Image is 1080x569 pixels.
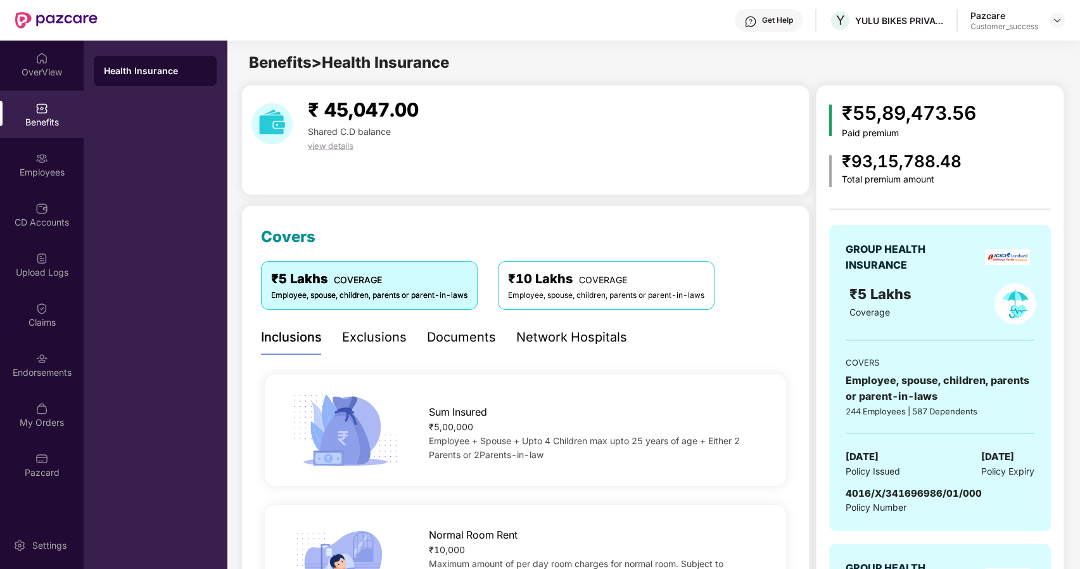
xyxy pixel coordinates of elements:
img: svg+xml;base64,PHN2ZyBpZD0iRW5kb3JzZW1lbnRzIiB4bWxucz0iaHR0cDovL3d3dy53My5vcmcvMjAwMC9zdmciIHdpZH... [35,352,48,365]
div: ₹5 Lakhs [271,269,467,289]
span: 4016/X/341696986/01/000 [846,487,982,499]
img: icon [829,105,832,136]
img: svg+xml;base64,PHN2ZyBpZD0iSG9tZSIgeG1sbnM9Imh0dHA6Ly93d3cudzMub3JnLzIwMDAvc3ZnIiB3aWR0aD0iMjAiIG... [35,52,48,65]
div: Total premium amount [842,174,962,185]
img: policyIcon [994,283,1036,324]
div: Paid premium [842,128,976,139]
span: ₹5 Lakhs [849,286,915,302]
img: svg+xml;base64,PHN2ZyBpZD0iTXlfT3JkZXJzIiBkYXRhLW5hbWU9Ik15IE9yZGVycyIgeG1sbnM9Imh0dHA6Ly93d3cudz... [35,402,48,415]
div: ₹10 Lakhs [508,269,704,289]
div: GROUP HEALTH INSURANCE [846,241,956,273]
span: Shared C.D balance [308,126,391,137]
div: Get Help [762,15,793,25]
div: Health Insurance [104,65,206,77]
div: 244 Employees | 587 Dependents [846,405,1034,418]
div: Employee, spouse, children, parents or parent-in-laws [846,373,1034,404]
img: icon [288,390,402,470]
span: Employee + Spouse + Upto 4 Children max upto 25 years of age + Either 2 Parents or 2Parents-in-law [429,435,740,460]
div: Pazcare [970,10,1038,22]
div: Customer_success [970,22,1038,32]
img: svg+xml;base64,PHN2ZyBpZD0iVXBsb2FkX0xvZ3MiIGRhdGEtbmFtZT0iVXBsb2FkIExvZ3MiIHhtbG5zPSJodHRwOi8vd3... [35,252,48,265]
span: Covers [261,227,315,246]
span: view details [308,141,353,151]
div: Settings [29,539,70,552]
div: Inclusions [261,328,322,347]
span: Policy Issued [846,464,900,478]
img: insurerLogo [985,249,1030,265]
span: Coverage [849,307,890,317]
img: icon [829,155,832,187]
div: Exclusions [342,328,407,347]
span: [DATE] [981,449,1014,464]
img: svg+xml;base64,PHN2ZyBpZD0iU2V0dGluZy0yMHgyMCIgeG1sbnM9Imh0dHA6Ly93d3cudzMub3JnLzIwMDAvc3ZnIiB3aW... [13,539,26,552]
div: Network Hospitals [516,328,627,347]
img: svg+xml;base64,PHN2ZyBpZD0iQ0RfQWNjb3VudHMiIGRhdGEtbmFtZT0iQ0QgQWNjb3VudHMiIHhtbG5zPSJodHRwOi8vd3... [35,202,48,215]
span: Y [836,13,845,28]
img: New Pazcare Logo [15,12,98,29]
span: Policy Number [846,502,906,513]
div: Employee, spouse, children, parents or parent-in-laws [508,290,704,302]
div: Employee, spouse, children, parents or parent-in-laws [271,290,467,302]
img: svg+xml;base64,PHN2ZyBpZD0iQ2xhaW0iIHhtbG5zPSJodHRwOi8vd3d3LnczLm9yZy8yMDAwL3N2ZyIgd2lkdGg9IjIwIi... [35,302,48,315]
div: Documents [427,328,496,347]
div: ₹93,15,788.48 [842,149,962,175]
div: ₹55,89,473.56 [842,98,976,128]
div: ₹10,000 [429,543,763,557]
img: svg+xml;base64,PHN2ZyBpZD0iUGF6Y2FyZCIgeG1sbnM9Imh0dHA6Ly93d3cudzMub3JnLzIwMDAvc3ZnIiB3aWR0aD0iMj... [35,452,48,465]
span: Policy Expiry [981,464,1034,478]
img: svg+xml;base64,PHN2ZyBpZD0iSGVscC0zMngzMiIgeG1sbnM9Imh0dHA6Ly93d3cudzMub3JnLzIwMDAvc3ZnIiB3aWR0aD... [744,15,757,28]
span: COVERAGE [579,274,627,285]
div: YULU BIKES PRIVATE LIMITED [855,15,944,27]
img: download [251,103,293,144]
div: ₹5,00,000 [429,420,763,434]
span: COVERAGE [334,274,382,285]
img: svg+xml;base64,PHN2ZyBpZD0iRHJvcGRvd24tMzJ4MzIiIHhtbG5zPSJodHRwOi8vd3d3LnczLm9yZy8yMDAwL3N2ZyIgd2... [1052,15,1062,25]
span: Benefits > Health Insurance [249,53,449,72]
img: svg+xml;base64,PHN2ZyBpZD0iQmVuZWZpdHMiIHhtbG5zPSJodHRwOi8vd3d3LnczLm9yZy8yMDAwL3N2ZyIgd2lkdGg9Ij... [35,102,48,115]
div: COVERS [846,356,1034,369]
span: Normal Room Rent [429,527,518,543]
span: Sum Insured [429,404,487,420]
img: svg+xml;base64,PHN2ZyBpZD0iRW1wbG95ZWVzIiB4bWxucz0iaHR0cDovL3d3dy53My5vcmcvMjAwMC9zdmciIHdpZHRoPS... [35,152,48,165]
span: [DATE] [846,449,879,464]
span: ₹ 45,047.00 [308,98,419,121]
